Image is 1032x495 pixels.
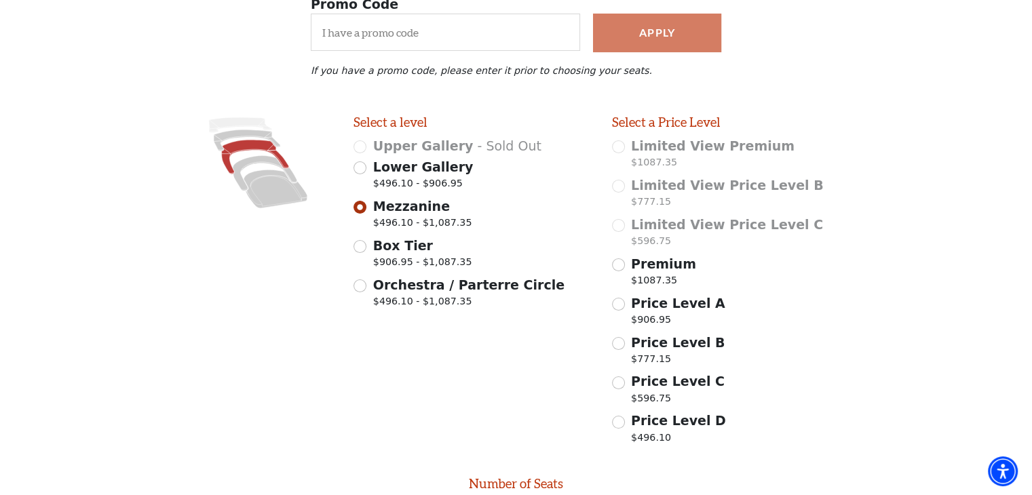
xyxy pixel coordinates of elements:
span: $496.10 - $1,087.35 [373,294,565,313]
span: $906.95 - $1,087.35 [373,255,472,273]
p: $1087.35 [631,273,696,292]
div: Accessibility Menu [988,456,1018,486]
p: If you have a promo code, please enter it prior to choosing your seats. [311,65,721,76]
span: Limited View Premium [631,138,795,153]
span: $496.10 - $1,087.35 [373,216,472,234]
span: Mezzanine [373,199,450,214]
p: $777.15 [631,352,725,370]
span: Box Tier [373,238,433,253]
span: Lower Gallery [373,159,474,174]
input: I have a promo code [311,14,580,51]
h2: Select a Price Level [612,115,851,130]
h2: Number of Seats [397,476,636,492]
span: $496.10 - $906.95 [373,176,474,195]
p: $596.75 [631,234,823,252]
span: Limited View Price Level B [631,178,824,193]
input: Price Level C [612,376,625,389]
p: $596.75 [631,391,725,410]
span: Price Level B [631,335,725,350]
span: Price Level C [631,374,725,389]
input: Price Level B [612,337,625,350]
p: $1087.35 [631,155,795,174]
input: Premium [612,258,625,271]
p: $777.15 [631,195,824,213]
span: - Sold Out [477,138,541,153]
input: Price Level A [612,298,625,311]
input: Price Level D [612,416,625,429]
span: Price Level D [631,413,726,428]
span: Premium [631,256,696,271]
span: Price Level A [631,296,725,311]
p: $906.95 [631,313,725,331]
span: Upper Gallery [373,138,474,153]
span: Orchestra / Parterre Circle [373,277,565,292]
p: $496.10 [631,431,726,449]
span: Limited View Price Level C [631,217,823,232]
h2: Select a level [353,115,592,130]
